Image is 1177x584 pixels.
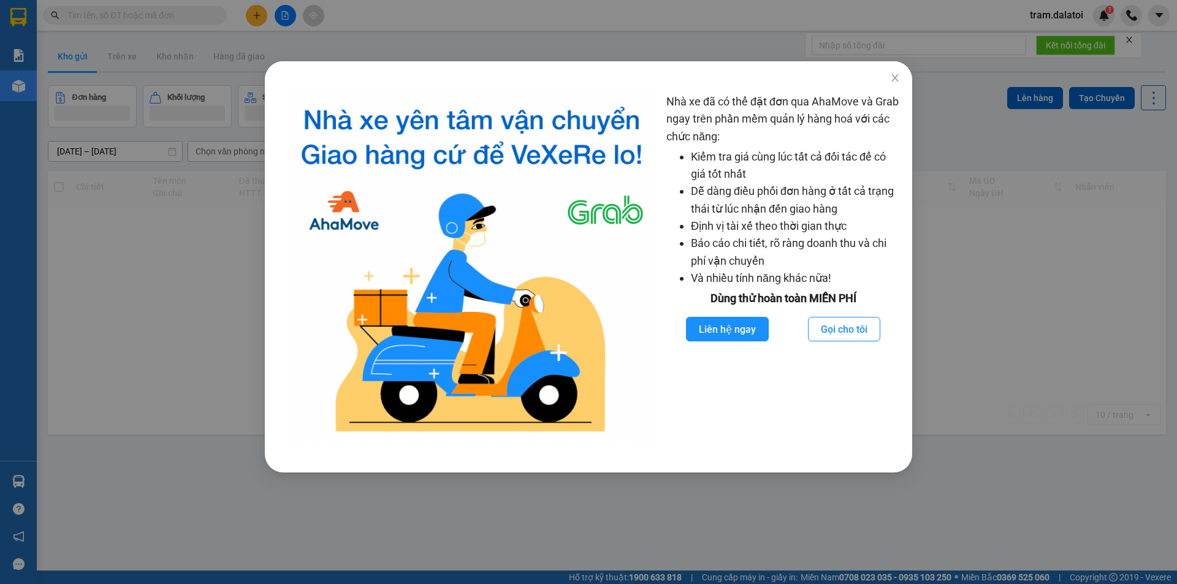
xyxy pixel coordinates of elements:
button: Close [878,61,912,96]
li: Báo cáo chi tiết, rõ ràng doanh thu và chi phí vận chuyển [691,235,900,270]
li: Và nhiều tính năng khác nữa! [691,270,900,287]
div: Dùng thử hoàn toàn MIỄN PHÍ [666,290,900,307]
li: Định vị tài xế theo thời gian thực [691,218,900,235]
span: Liên hệ ngay [699,322,756,337]
span: Gọi cho tôi [821,322,867,337]
button: Liên hệ ngay [686,317,769,341]
li: Kiểm tra giá cùng lúc tất cả đối tác để có giá tốt nhất [691,148,900,183]
div: Nhà xe đã có thể đặt đơn qua AhaMove và Grab ngay trên phần mềm quản lý hàng hoá với các chức năng: [666,93,900,442]
li: Dễ dàng điều phối đơn hàng ở tất cả trạng thái từ lúc nhận đến giao hàng [691,183,900,218]
img: logo [287,93,657,442]
span: close [890,73,900,83]
button: Gọi cho tôi [808,317,880,341]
